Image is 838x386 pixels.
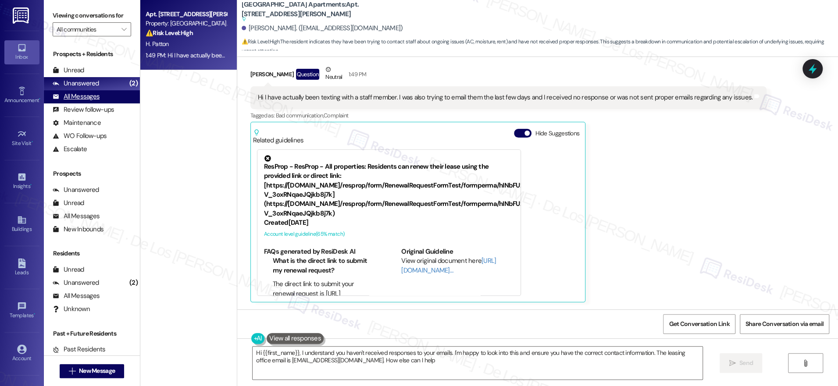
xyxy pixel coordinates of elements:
[53,265,84,274] div: Unread
[276,112,324,119] span: Bad communication ,
[242,24,403,33] div: [PERSON_NAME]. ([EMAIL_ADDRESS][DOMAIN_NAME])
[4,127,39,150] a: Site Visit •
[13,7,31,24] img: ResiDesk Logo
[264,230,514,239] div: Account level guideline ( 65 % match)
[745,319,824,329] span: Share Conversation via email
[53,145,87,154] div: Escalate
[669,319,729,329] span: Get Conversation Link
[250,109,767,122] div: Tagged as:
[273,256,377,275] li: What is the direct link to submit my renewal request?
[127,77,140,90] div: (2)
[53,225,103,234] div: New Inbounds
[60,364,125,378] button: New Message
[39,96,40,102] span: •
[53,291,100,301] div: All Messages
[253,129,304,145] div: Related guidelines
[324,112,348,119] span: Complaint
[739,358,753,368] span: Send
[4,40,39,64] a: Inbox
[273,280,377,308] li: The direct link to submit your renewal request is [URL][DOMAIN_NAME]
[53,278,99,287] div: Unanswered
[324,65,344,83] div: Neutral
[53,345,106,354] div: Past Residents
[53,66,84,75] div: Unread
[253,347,702,379] textarea: Hi {{first_name}}, I understand you haven't received responses to your emails. I'm happy to look ...
[121,26,126,33] i: 
[69,368,75,375] i: 
[740,314,829,334] button: Share Conversation via email
[79,366,115,375] span: New Message
[264,155,514,219] div: ResProp - ResProp - All properties: Residents can renew their lease using the provided link or di...
[57,22,117,36] input: All communities
[44,50,140,59] div: Prospects + Residents
[146,29,193,37] strong: ⚠️ Risk Level: High
[127,276,140,290] div: (2)
[146,10,227,19] div: Apt. [STREET_ADDRESS][PERSON_NAME]
[53,79,99,88] div: Unanswered
[53,105,114,114] div: Review follow-ups
[264,247,355,256] b: FAQs generated by ResiDesk AI
[264,218,514,227] div: Created [DATE]
[32,139,33,145] span: •
[53,118,101,127] div: Maintenance
[242,37,838,56] span: : The resident indicates they have been trying to contact staff about ongoing issues (AC, moistur...
[296,69,319,80] div: Question
[802,360,809,367] i: 
[146,51,623,59] div: 1:49 PM: Hi I have actually been texting with a staff member. I was also trying to email them the...
[720,353,762,373] button: Send
[44,249,140,258] div: Residents
[729,360,735,367] i: 
[401,247,453,256] b: Original Guideline
[4,256,39,280] a: Leads
[53,9,131,22] label: Viewing conversations for
[4,299,39,322] a: Templates •
[34,311,35,317] span: •
[30,182,32,188] span: •
[53,185,99,195] div: Unanswered
[53,212,100,221] div: All Messages
[53,92,100,101] div: All Messages
[146,19,227,28] div: Property: [GEOGRAPHIC_DATA] Apartments
[53,305,90,314] div: Unknown
[4,212,39,236] a: Buildings
[53,198,84,208] div: Unread
[44,329,140,338] div: Past + Future Residents
[4,170,39,193] a: Insights •
[346,70,366,79] div: 1:49 PM
[242,38,279,45] strong: ⚠️ Risk Level: High
[53,131,107,141] div: WO Follow-ups
[535,129,579,138] label: Hide Suggestions
[4,342,39,365] a: Account
[44,169,140,178] div: Prospects
[146,40,169,48] span: H. Patton
[401,256,514,275] div: View original document here
[250,65,767,86] div: [PERSON_NAME]
[663,314,735,334] button: Get Conversation Link
[401,256,496,274] a: [URL][DOMAIN_NAME]…
[258,93,752,102] div: Hi I have actually been texting with a staff member. I was also trying to email them the last few...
